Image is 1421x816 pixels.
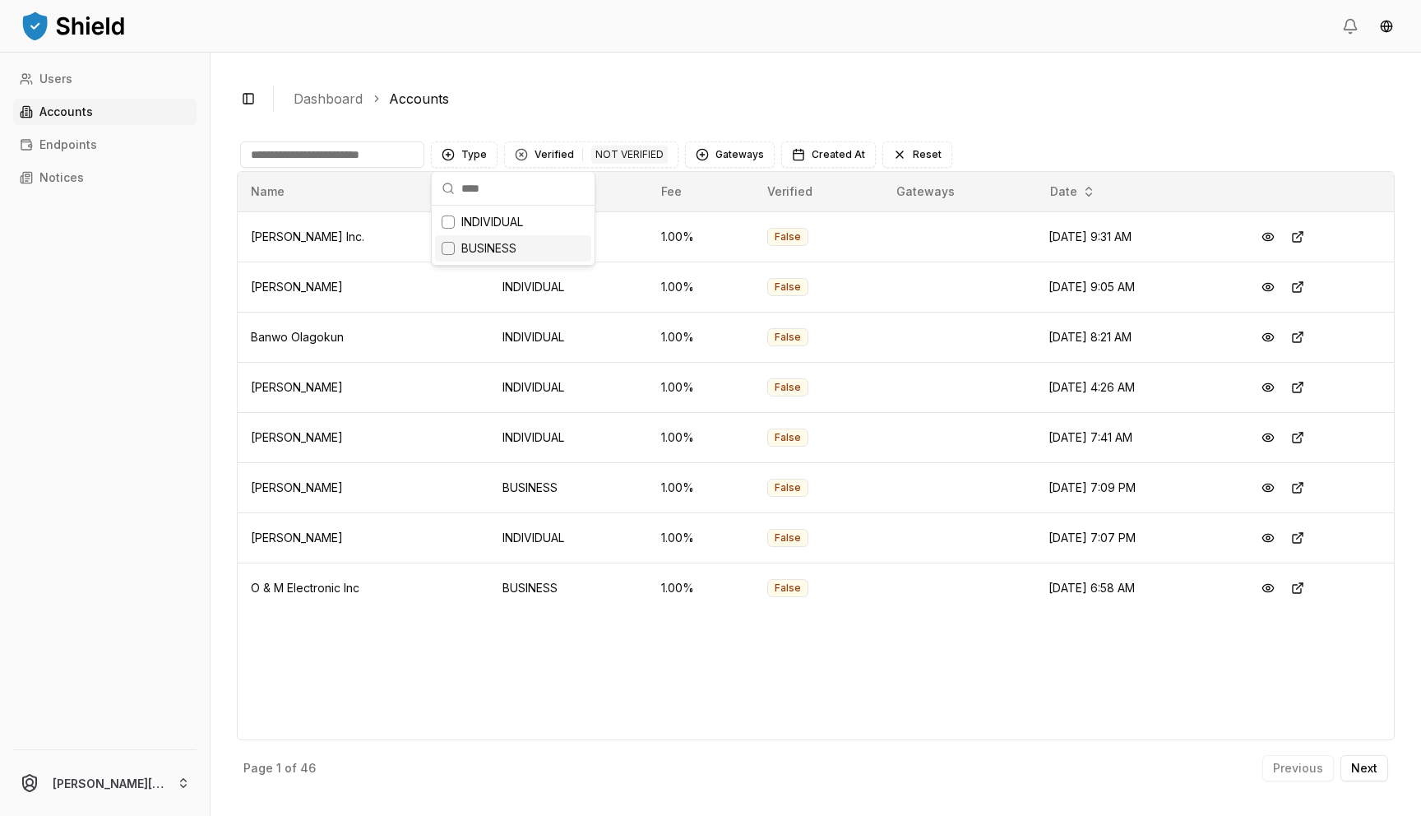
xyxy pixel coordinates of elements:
[882,141,952,168] button: Reset filters
[1048,581,1135,595] span: [DATE] 6:58 AM
[489,462,648,512] td: BUSINESS
[251,380,343,394] span: [PERSON_NAME]
[489,262,648,312] td: INDIVIDUAL
[489,412,648,462] td: INDIVIDUAL
[591,146,668,164] div: NOT VERIFIED
[1340,755,1388,781] button: Next
[489,312,648,362] td: INDIVIDUAL
[661,581,694,595] span: 1.00 %
[251,581,359,595] span: O & M Electronic Inc
[285,763,297,774] p: of
[1044,178,1102,205] button: Date
[1048,380,1135,394] span: [DATE] 4:26 AM
[812,148,865,161] span: Created At
[461,214,523,230] span: INDIVIDUAL
[661,229,694,243] span: 1.00 %
[1048,480,1136,494] span: [DATE] 7:09 PM
[661,480,694,494] span: 1.00 %
[1048,330,1132,344] span: [DATE] 8:21 AM
[251,430,343,444] span: [PERSON_NAME]
[781,141,876,168] button: Created At
[1048,531,1136,545] span: [DATE] 7:07 PM
[243,763,273,774] p: Page
[504,141,678,168] button: Clear Verified filterVerifiedNOT VERIFIED
[13,99,197,125] a: Accounts
[39,139,97,151] p: Endpoints
[276,763,281,774] p: 1
[389,89,449,109] a: Accounts
[648,172,755,211] th: Fee
[251,229,364,243] span: [PERSON_NAME] Inc.
[431,141,498,168] button: Type
[7,757,203,809] button: [PERSON_NAME][EMAIL_ADDRESS][DOMAIN_NAME]
[20,9,127,42] img: ShieldPay Logo
[13,66,197,92] a: Users
[39,73,72,85] p: Users
[251,330,344,344] span: Banwo Olagokun
[238,172,489,211] th: Name
[251,531,343,545] span: [PERSON_NAME]
[661,330,694,344] span: 1.00 %
[13,165,197,191] a: Notices
[661,430,694,444] span: 1.00 %
[489,512,648,563] td: INDIVIDUAL
[300,763,316,774] p: 46
[1048,430,1132,444] span: [DATE] 7:41 AM
[661,380,694,394] span: 1.00 %
[489,563,648,613] td: BUSINESS
[661,280,694,294] span: 1.00 %
[432,206,595,265] div: Suggestions
[489,362,648,412] td: INDIVIDUAL
[13,132,197,158] a: Endpoints
[251,480,343,494] span: [PERSON_NAME]
[251,280,343,294] span: [PERSON_NAME]
[39,172,84,183] p: Notices
[1048,280,1135,294] span: [DATE] 9:05 AM
[39,106,93,118] p: Accounts
[1351,763,1377,774] p: Next
[883,172,1035,211] th: Gateways
[754,172,883,211] th: Verified
[53,775,164,792] p: [PERSON_NAME][EMAIL_ADDRESS][DOMAIN_NAME]
[461,240,516,257] span: BUSINESS
[515,148,528,161] div: Clear Verified filter
[294,89,363,109] a: Dashboard
[685,141,775,168] button: Gateways
[661,531,694,545] span: 1.00 %
[294,89,1382,109] nav: breadcrumb
[1048,229,1132,243] span: [DATE] 9:31 AM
